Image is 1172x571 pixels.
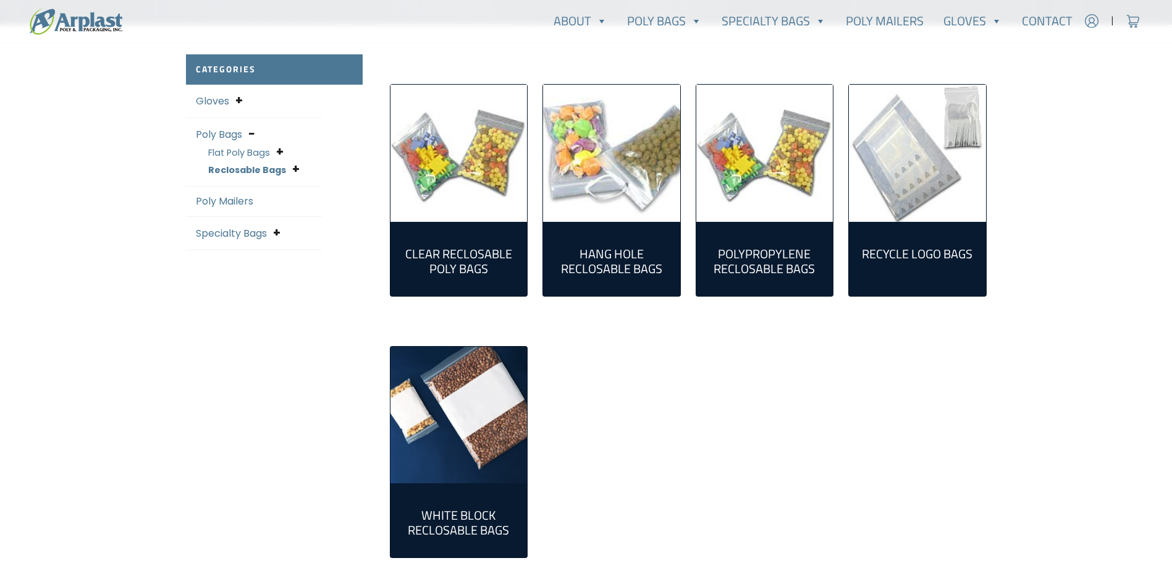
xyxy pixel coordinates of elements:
[390,347,528,484] img: White Block Reclosable Bags
[859,232,976,271] a: Visit product category Recycle Logo Bags
[617,9,712,33] a: Poly Bags
[836,9,934,33] a: Poly Mailers
[30,8,122,35] img: logo
[706,247,824,276] h2: Polypropylene Reclosable Bags
[859,247,976,261] h2: Recycle Logo Bags
[553,247,670,276] h2: Hang Hole Reclosable Bags
[400,232,518,286] a: Visit product category Clear Reclosable Poly Bags
[934,9,1012,33] a: Gloves
[196,226,267,240] a: Specialty Bags
[543,85,680,222] a: Visit product category Hang Hole Reclosable Bags
[390,85,528,222] a: Visit product category Clear Reclosable Poly Bags
[544,9,617,33] a: About
[390,85,528,222] img: Clear Reclosable Poly Bags
[1111,14,1114,28] span: |
[390,347,528,484] a: Visit product category White Block Reclosable Bags
[196,94,229,108] a: Gloves
[196,194,253,208] a: Poly Mailers
[186,54,363,85] h2: Categories
[696,85,833,222] a: Visit product category Polypropylene Reclosable Bags
[712,9,836,33] a: Specialty Bags
[849,85,986,222] a: Visit product category Recycle Logo Bags
[208,164,286,176] a: Reclosable Bags
[849,85,986,222] img: Recycle Logo Bags
[196,127,242,142] a: Poly Bags
[696,85,833,222] img: Polypropylene Reclosable Bags
[400,508,518,538] h2: White Block Reclosable Bags
[400,247,518,276] h2: Clear Reclosable Poly Bags
[706,232,824,286] a: Visit product category Polypropylene Reclosable Bags
[400,493,518,548] a: Visit product category White Block Reclosable Bags
[553,232,670,286] a: Visit product category Hang Hole Reclosable Bags
[543,85,680,222] img: Hang Hole Reclosable Bags
[208,146,270,159] a: Flat Poly Bags
[1012,9,1082,33] a: Contact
